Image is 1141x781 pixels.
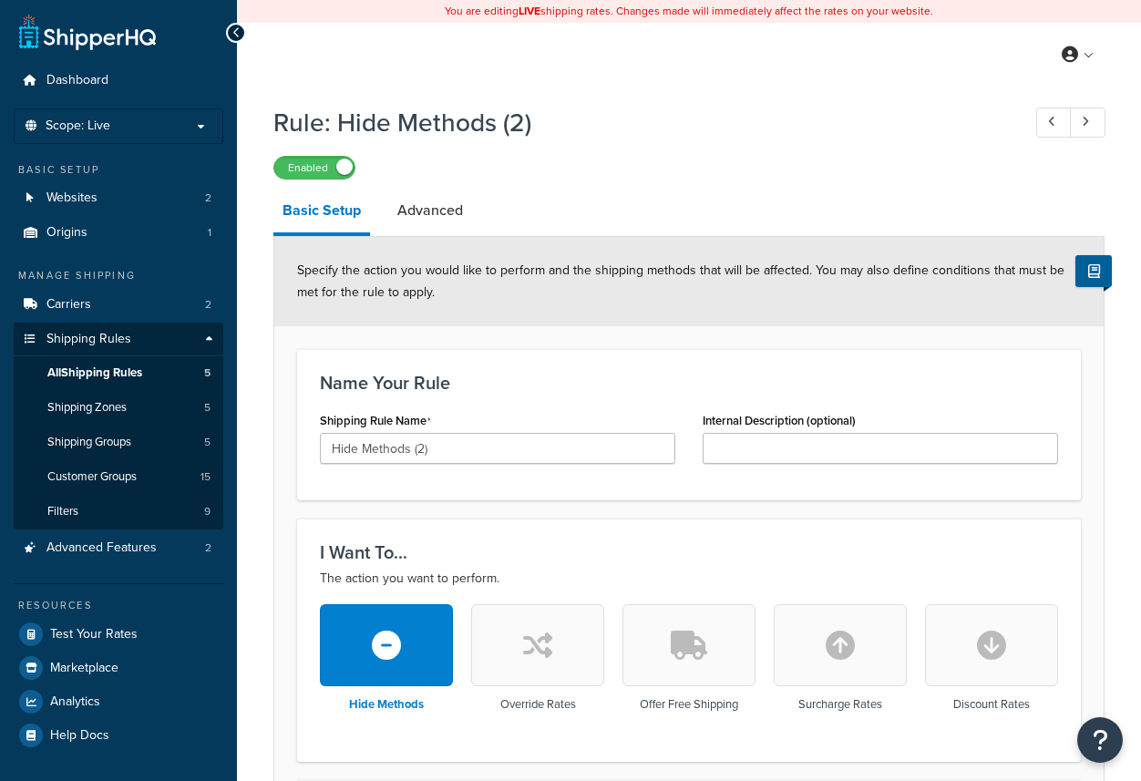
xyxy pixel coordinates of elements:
span: 5 [204,365,211,381]
a: Next Record [1070,108,1105,138]
span: Filters [47,504,78,519]
h1: Rule: Hide Methods (2) [273,105,1002,140]
a: Customer Groups15 [14,460,223,494]
h3: Offer Free Shipping [640,698,738,711]
li: Origins [14,216,223,250]
a: Advanced [388,189,472,232]
li: Shipping Groups [14,426,223,459]
a: Carriers2 [14,288,223,322]
a: Websites2 [14,181,223,215]
b: LIVE [519,3,540,19]
h3: Hide Methods [349,698,424,711]
span: 9 [204,504,211,519]
li: Filters [14,495,223,529]
button: Show Help Docs [1075,255,1112,287]
label: Enabled [274,157,355,179]
a: Origins1 [14,216,223,250]
label: Shipping Rule Name [320,414,431,428]
span: Customer Groups [47,469,137,485]
span: Scope: Live [46,118,110,134]
span: 5 [204,400,211,416]
a: Basic Setup [273,189,370,236]
label: Internal Description (optional) [703,414,856,427]
button: Open Resource Center [1077,717,1123,763]
a: Previous Record [1036,108,1072,138]
a: Shipping Zones5 [14,391,223,425]
span: 2 [205,540,211,556]
h3: Surcharge Rates [798,698,882,711]
span: 15 [200,469,211,485]
a: Help Docs [14,719,223,752]
span: 5 [204,435,211,450]
span: Help Docs [50,728,109,744]
a: Test Your Rates [14,618,223,651]
span: All Shipping Rules [47,365,142,381]
a: Advanced Features2 [14,531,223,565]
h3: I Want To... [320,542,1058,562]
div: Resources [14,598,223,613]
span: 2 [205,297,211,313]
span: Origins [46,225,87,241]
li: Customer Groups [14,460,223,494]
span: 2 [205,190,211,206]
a: AllShipping Rules5 [14,356,223,390]
h3: Discount Rates [953,698,1030,711]
p: The action you want to perform. [320,568,1058,590]
li: Shipping Zones [14,391,223,425]
span: Specify the action you would like to perform and the shipping methods that will be affected. You ... [297,261,1064,302]
li: Shipping Rules [14,323,223,530]
h3: Override Rates [500,698,576,711]
div: Manage Shipping [14,268,223,283]
span: Advanced Features [46,540,157,556]
span: Marketplace [50,661,118,676]
a: Dashboard [14,64,223,98]
span: Websites [46,190,98,206]
span: 1 [208,225,211,241]
a: Analytics [14,685,223,718]
a: Marketplace [14,652,223,684]
span: Shipping Rules [46,332,131,347]
span: Carriers [46,297,91,313]
a: Filters9 [14,495,223,529]
span: Shipping Zones [47,400,127,416]
li: Websites [14,181,223,215]
a: Shipping Groups5 [14,426,223,459]
div: Basic Setup [14,162,223,178]
span: Dashboard [46,73,108,88]
span: Shipping Groups [47,435,131,450]
h3: Name Your Rule [320,373,1058,393]
span: Analytics [50,694,100,710]
li: Advanced Features [14,531,223,565]
a: Shipping Rules [14,323,223,356]
li: Carriers [14,288,223,322]
span: Test Your Rates [50,627,138,642]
